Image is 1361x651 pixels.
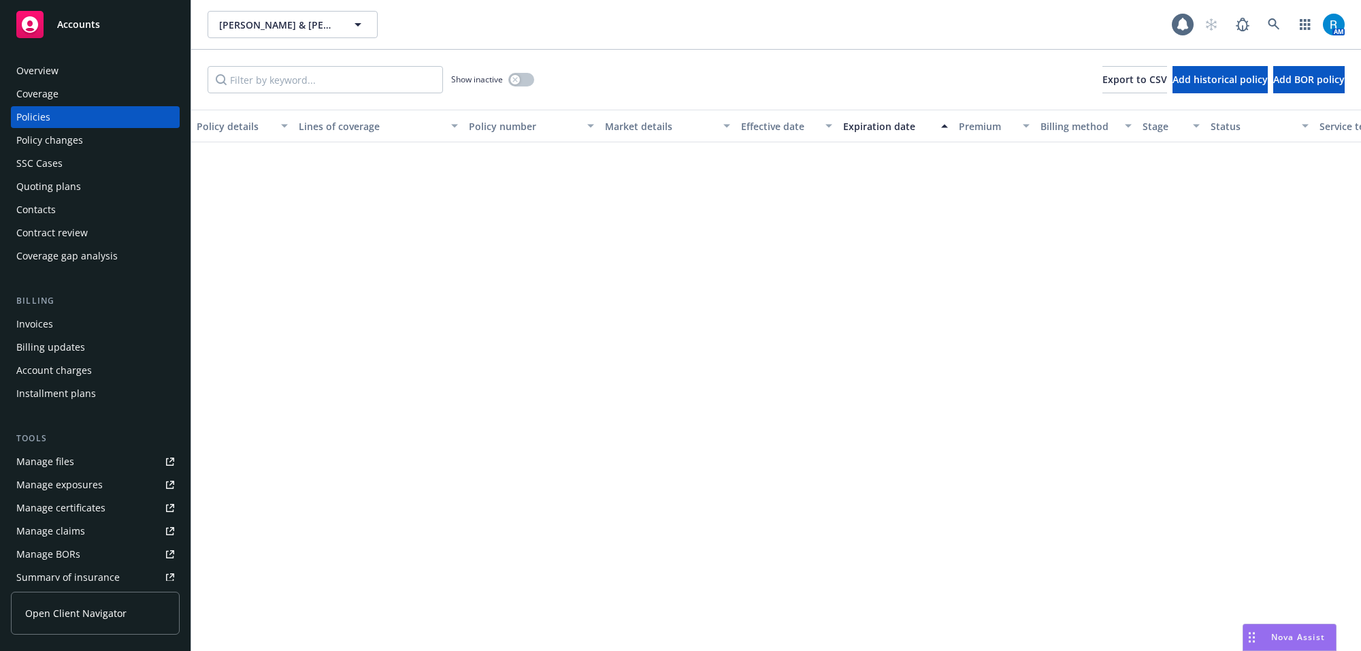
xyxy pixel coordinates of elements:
[25,606,127,620] span: Open Client Navigator
[843,119,933,133] div: Expiration date
[11,497,180,519] a: Manage certificates
[16,222,88,244] div: Contract review
[11,5,180,44] a: Accounts
[16,567,120,588] div: Summary of insurance
[1102,73,1167,86] span: Export to CSV
[1198,11,1225,38] a: Start snowing
[208,11,378,38] button: [PERSON_NAME] & [PERSON_NAME]
[11,83,180,105] a: Coverage
[11,474,180,496] a: Manage exposures
[16,336,85,358] div: Billing updates
[16,383,96,404] div: Installment plans
[736,110,838,142] button: Effective date
[1260,11,1288,38] a: Search
[11,199,180,221] a: Contacts
[959,119,1015,133] div: Premium
[197,119,273,133] div: Policy details
[600,110,736,142] button: Market details
[1211,119,1294,133] div: Status
[451,74,503,85] span: Show inactive
[1205,110,1314,142] button: Status
[191,110,293,142] button: Policy details
[11,222,180,244] a: Contract review
[1229,11,1256,38] a: Report a Bug
[953,110,1035,142] button: Premium
[1143,119,1185,133] div: Stage
[1040,119,1117,133] div: Billing method
[11,432,180,445] div: Tools
[57,19,100,30] span: Accounts
[11,294,180,308] div: Billing
[741,119,817,133] div: Effective date
[1292,11,1319,38] a: Switch app
[1271,631,1325,643] span: Nova Assist
[469,119,579,133] div: Policy number
[838,110,953,142] button: Expiration date
[1323,14,1345,35] img: photo
[11,451,180,473] a: Manage files
[463,110,600,142] button: Policy number
[16,83,59,105] div: Coverage
[16,245,118,267] div: Coverage gap analysis
[299,119,443,133] div: Lines of coverage
[1137,110,1205,142] button: Stage
[208,66,443,93] input: Filter by keyword...
[1273,66,1345,93] button: Add BOR policy
[293,110,463,142] button: Lines of coverage
[16,313,53,335] div: Invoices
[1173,66,1268,93] button: Add historical policy
[11,60,180,82] a: Overview
[16,176,81,197] div: Quoting plans
[16,451,74,473] div: Manage files
[605,119,715,133] div: Market details
[11,360,180,381] a: Account charges
[1035,110,1137,142] button: Billing method
[219,18,337,32] span: [PERSON_NAME] & [PERSON_NAME]
[16,60,59,82] div: Overview
[16,106,50,128] div: Policies
[11,383,180,404] a: Installment plans
[11,543,180,565] a: Manage BORs
[1243,624,1337,651] button: Nova Assist
[16,520,85,542] div: Manage claims
[11,176,180,197] a: Quoting plans
[11,245,180,267] a: Coverage gap analysis
[11,106,180,128] a: Policies
[11,153,180,174] a: SSC Cases
[1243,624,1260,650] div: Drag to move
[16,497,105,519] div: Manage certificates
[1173,73,1268,86] span: Add historical policy
[11,129,180,151] a: Policy changes
[11,567,180,588] a: Summary of insurance
[11,313,180,335] a: Invoices
[1102,66,1167,93] button: Export to CSV
[16,153,63,174] div: SSC Cases
[16,360,92,381] div: Account charges
[16,474,103,496] div: Manage exposures
[11,520,180,542] a: Manage claims
[11,336,180,358] a: Billing updates
[16,129,83,151] div: Policy changes
[16,199,56,221] div: Contacts
[16,543,80,565] div: Manage BORs
[1273,73,1345,86] span: Add BOR policy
